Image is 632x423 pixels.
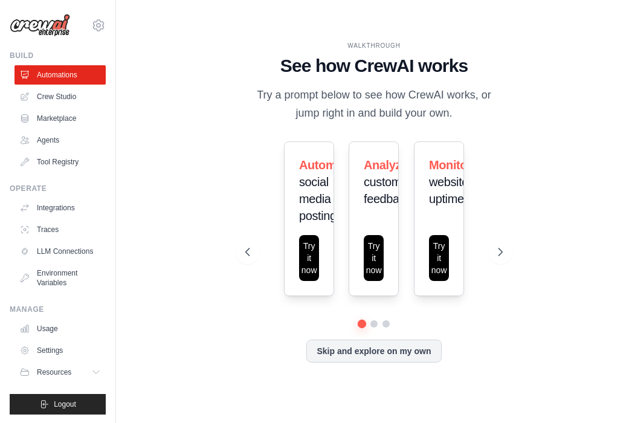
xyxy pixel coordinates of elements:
[10,394,106,415] button: Logout
[10,305,106,314] div: Manage
[15,242,106,261] a: LLM Connections
[429,158,472,172] span: Monitor
[364,235,384,281] button: Try it now
[15,109,106,128] a: Marketplace
[37,367,71,377] span: Resources
[15,87,106,106] a: Crew Studio
[15,152,106,172] a: Tool Registry
[299,235,319,281] button: Try it now
[15,220,106,239] a: Traces
[245,55,503,77] h1: See how CrewAI works
[15,263,106,292] a: Environment Variables
[15,319,106,338] a: Usage
[15,341,106,360] a: Settings
[10,14,70,37] img: Logo
[572,365,632,423] iframe: Chat Widget
[15,65,106,85] a: Automations
[15,198,106,218] a: Integrations
[429,175,468,205] span: website uptime
[364,158,408,172] span: Analyze
[10,51,106,60] div: Build
[364,175,411,205] span: customer feedback
[572,365,632,423] div: Chat-widget
[54,399,76,409] span: Logout
[245,41,503,50] div: WALKTHROUGH
[299,175,337,222] span: social media posting
[15,363,106,382] button: Resources
[429,235,449,281] button: Try it now
[10,184,106,193] div: Operate
[299,158,353,172] span: Automate
[15,131,106,150] a: Agents
[245,86,503,122] p: Try a prompt below to see how CrewAI works, or jump right in and build your own.
[306,340,441,363] button: Skip and explore on my own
